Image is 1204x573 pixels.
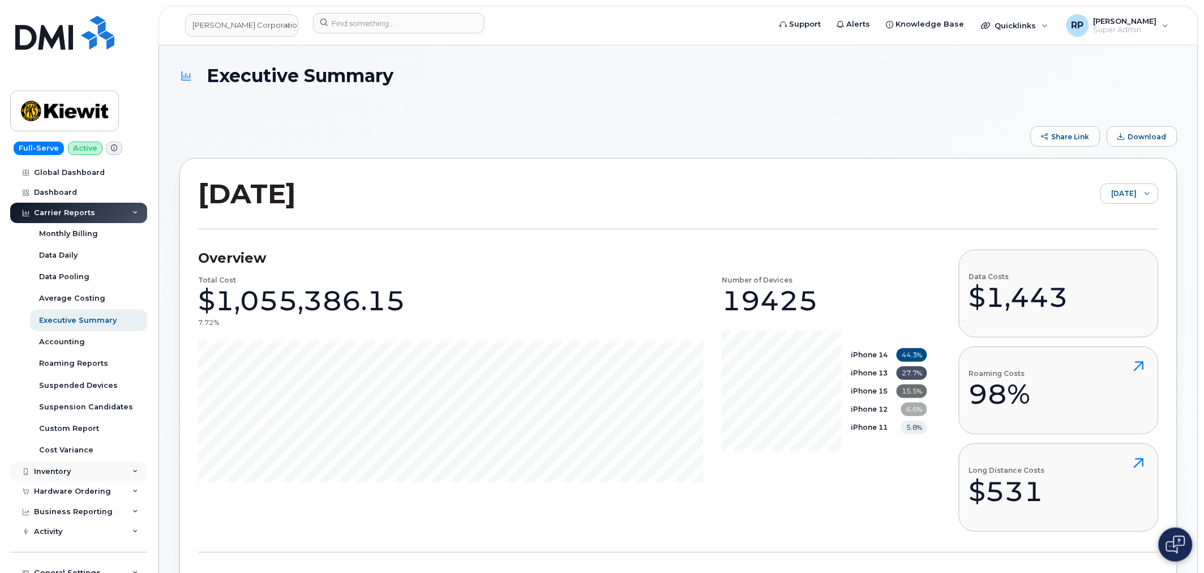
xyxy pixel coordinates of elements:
[897,366,927,380] span: 27.7%
[207,66,393,85] span: Executive Summary
[722,284,818,318] div: 19425
[969,273,1068,280] h4: Data Costs
[1052,132,1090,141] span: Share Link
[851,350,888,359] b: iPhone 14
[897,348,927,362] span: 44.3%
[969,370,1030,377] h4: Roaming Costs
[901,403,927,416] span: 6.6%
[198,318,219,327] div: 7.72%
[851,369,888,377] b: iPhone 13
[1107,126,1177,147] button: Download
[1166,536,1185,554] img: Open chat
[1031,126,1100,147] button: Share Link
[722,276,792,284] h4: Number of Devices
[198,177,296,211] h2: [DATE]
[198,250,927,267] h3: Overview
[1128,132,1167,141] span: Download
[959,347,1159,434] button: Roaming Costs98%
[851,387,888,395] b: iPhone 15
[198,284,405,318] div: $1,055,386.15
[969,474,1044,508] div: $531
[851,423,888,431] b: iPhone 11
[897,384,927,398] span: 15.5%
[851,405,888,413] b: iPhone 12
[198,276,236,284] h4: Total Cost
[901,421,927,434] span: 5.8%
[969,467,1044,474] h4: Long Distance Costs
[1101,184,1137,204] span: July 2025
[969,280,1068,314] div: $1,443
[959,443,1159,531] button: Long Distance Costs$531
[969,377,1030,411] div: 98%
